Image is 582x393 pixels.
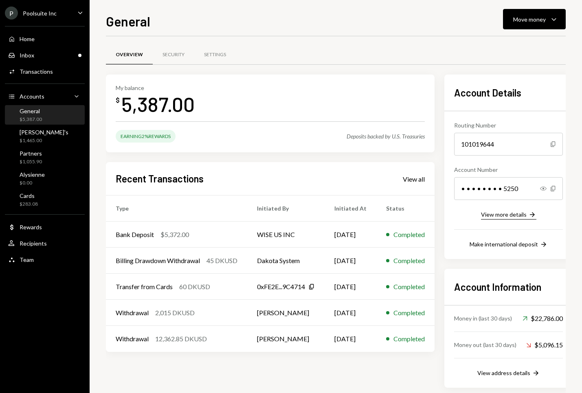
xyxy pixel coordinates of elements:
[106,195,247,222] th: Type
[454,280,563,294] h2: Account Information
[325,300,376,326] td: [DATE]
[20,256,34,263] div: Team
[393,308,425,318] div: Completed
[20,171,45,178] div: Alysienne
[20,158,42,165] div: $1,055.90
[477,369,540,378] button: View address details
[106,13,150,29] h1: General
[20,35,35,42] div: Home
[5,190,85,209] a: Cards$283.08
[325,222,376,248] td: [DATE]
[5,31,85,46] a: Home
[20,201,38,208] div: $283.08
[116,256,200,266] div: Billing Drawdown Withdrawal
[247,222,325,248] td: WISE US INC
[5,7,18,20] div: P
[5,126,85,146] a: [PERSON_NAME]'s$1,465.00
[155,308,195,318] div: 2,015 DKUSD
[393,230,425,239] div: Completed
[194,44,236,65] a: Settings
[155,334,207,344] div: 12,362.85 DKUSD
[204,51,226,58] div: Settings
[5,147,85,167] a: Partners$1,055.90
[23,10,57,17] div: Poolsuite Inc
[393,282,425,292] div: Completed
[116,230,154,239] div: Bank Deposit
[5,220,85,234] a: Rewards
[20,93,44,100] div: Accounts
[325,248,376,274] td: [DATE]
[153,44,194,65] a: Security
[20,68,53,75] div: Transactions
[20,150,42,157] div: Partners
[454,133,563,156] div: 101019644
[257,282,305,292] div: 0xFE2E...9C4714
[20,224,42,231] div: Rewards
[325,326,376,352] td: [DATE]
[481,211,527,218] div: View more details
[376,195,435,222] th: Status
[20,129,68,136] div: [PERSON_NAME]'s
[5,48,85,62] a: Inbox
[470,241,538,248] div: Make international deposit
[121,91,195,117] div: 5,387.00
[477,369,530,376] div: View address details
[20,108,42,114] div: General
[116,282,173,292] div: Transfer from Cards
[5,89,85,103] a: Accounts
[470,240,548,249] button: Make international deposit
[523,314,563,323] div: $22,786.00
[116,51,143,58] div: Overview
[454,121,563,130] div: Routing Number
[247,300,325,326] td: [PERSON_NAME]
[116,84,195,91] div: My balance
[206,256,237,266] div: 45 DKUSD
[179,282,210,292] div: 60 DKUSD
[20,116,42,123] div: $5,387.00
[20,137,68,144] div: $1,465.00
[454,86,563,99] h2: Account Details
[106,44,153,65] a: Overview
[481,211,536,220] button: View more details
[20,52,34,59] div: Inbox
[513,15,546,24] div: Move money
[163,51,184,58] div: Security
[403,175,425,183] div: View all
[20,240,47,247] div: Recipients
[20,180,45,187] div: $0.00
[503,9,566,29] button: Move money
[454,340,516,349] div: Money out (last 30 days)
[247,248,325,274] td: Dakota System
[325,274,376,300] td: [DATE]
[325,195,376,222] th: Initiated At
[116,334,149,344] div: Withdrawal
[116,96,120,104] div: $
[5,252,85,267] a: Team
[116,308,149,318] div: Withdrawal
[347,133,425,140] div: Deposits backed by U.S. Treasuries
[5,64,85,79] a: Transactions
[160,230,189,239] div: $5,372.00
[247,326,325,352] td: [PERSON_NAME]
[526,340,563,350] div: $5,096.15
[454,177,563,200] div: • • • • • • • • 5250
[403,174,425,183] a: View all
[5,236,85,250] a: Recipients
[20,192,38,199] div: Cards
[116,172,204,185] h2: Recent Transactions
[393,256,425,266] div: Completed
[247,195,325,222] th: Initiated By
[393,334,425,344] div: Completed
[116,130,176,143] div: Earning 2% Rewards
[454,165,563,174] div: Account Number
[454,314,512,323] div: Money in (last 30 days)
[5,169,85,188] a: Alysienne$0.00
[5,105,85,125] a: General$5,387.00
